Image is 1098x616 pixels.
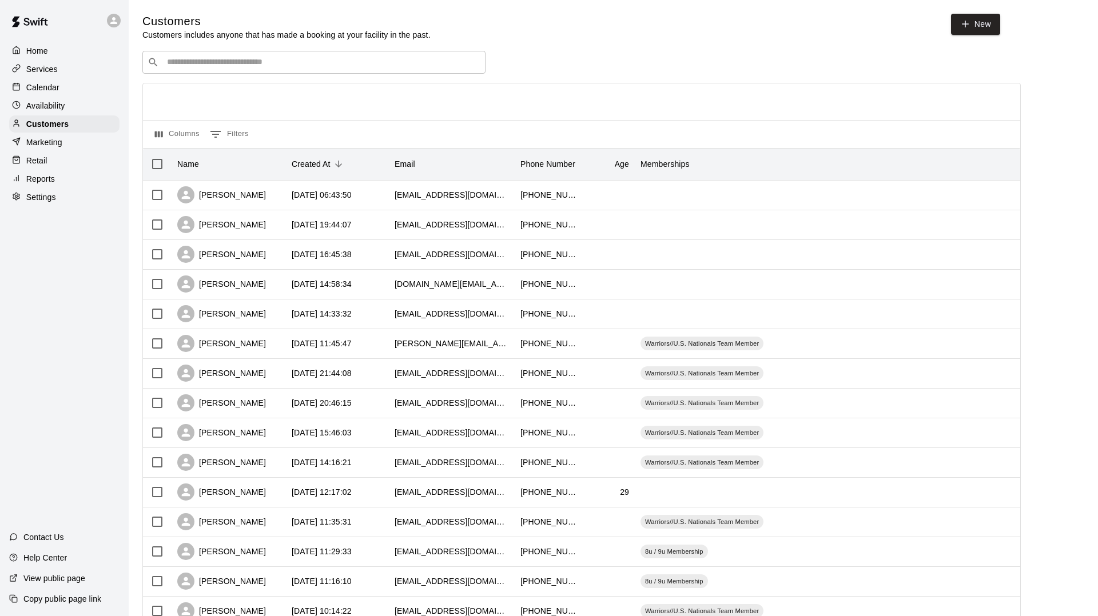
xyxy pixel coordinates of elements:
[520,308,578,319] div: +15737216635
[23,573,85,584] p: View public page
[177,186,266,203] div: [PERSON_NAME]
[395,397,509,409] div: ateter85@gmail.com
[177,454,266,471] div: [PERSON_NAME]
[177,483,266,501] div: [PERSON_NAME]
[26,173,55,185] p: Reports
[26,82,59,93] p: Calendar
[142,14,431,29] h5: Customers
[640,606,763,615] span: Warriors//U.S. Nationals Team Member
[152,125,202,143] button: Select columns
[640,148,690,180] div: Memberships
[395,546,509,557] div: jessreschly@gmail.com
[177,305,266,322] div: [PERSON_NAME]
[520,457,578,468] div: +15734804560
[520,546,578,557] div: +18163320107
[292,546,352,557] div: 2025-08-14 11:29:33
[9,170,120,187] a: Reports
[9,97,120,114] a: Availability
[389,148,515,180] div: Email
[520,516,578,527] div: +18017124315
[9,61,120,78] div: Services
[177,275,266,293] div: [PERSON_NAME]
[26,137,62,148] p: Marketing
[26,155,47,166] p: Retail
[292,575,352,587] div: 2025-08-14 11:16:10
[635,148,806,180] div: Memberships
[26,118,69,130] p: Customers
[292,516,352,527] div: 2025-08-14 11:35:31
[177,394,266,411] div: [PERSON_NAME]
[26,191,56,203] p: Settings
[395,575,509,587] div: bolerjackjodi@yahoo.com
[292,367,352,379] div: 2025-08-14 21:44:08
[395,338,509,349] div: paul.wissmann@veteransunited.com
[640,337,763,350] div: Warriors//U.S. Nationals Team Member
[177,424,266,441] div: [PERSON_NAME]
[292,486,352,498] div: 2025-08-14 12:17:02
[640,545,708,558] div: 8u / 9u Membership
[23,552,67,563] p: Help Center
[177,365,266,382] div: [PERSON_NAME]
[640,396,763,410] div: Warriors//U.S. Nationals Team Member
[9,115,120,133] a: Customers
[520,427,578,438] div: +16605253686
[520,338,578,349] div: +15734899018
[395,249,509,260] div: brookeberkey@gmail.com
[640,574,708,588] div: 8u / 9u Membership
[640,517,763,526] span: Warriors//U.S. Nationals Team Member
[515,148,583,180] div: Phone Number
[286,148,389,180] div: Created At
[520,397,578,409] div: +16603469662
[9,42,120,59] a: Home
[395,278,509,290] div: bryce.a.bond@gmail.com
[520,148,575,180] div: Phone Number
[142,51,486,74] div: Search customers by name or email
[640,428,763,437] span: Warriors//U.S. Nationals Team Member
[395,486,509,498] div: teroneharris3@gmail.com
[292,189,352,201] div: 2025-08-16 06:43:50
[520,486,578,498] div: +14049921767
[395,219,509,230] div: dave5497@hotmail.com
[9,152,120,169] a: Retail
[292,219,352,230] div: 2025-08-15 19:44:07
[520,575,578,587] div: +15732280476
[640,426,763,439] div: Warriors//U.S. Nationals Team Member
[395,516,509,527] div: dludwig3737@gmail.com
[142,29,431,41] p: Customers includes anyone that has made a booking at your facility in the past.
[615,148,629,180] div: Age
[395,148,415,180] div: Email
[395,457,509,468] div: mna_sykora@yahoo.com
[9,79,120,96] div: Calendar
[23,531,64,543] p: Contact Us
[640,369,763,378] span: Warriors//U.S. Nationals Team Member
[177,148,199,180] div: Name
[26,63,58,75] p: Services
[9,189,120,206] a: Settings
[292,148,331,180] div: Created At
[395,367,509,379] div: miller4233@gmail.com
[640,366,763,380] div: Warriors//U.S. Nationals Team Member
[331,156,347,172] button: Sort
[395,308,509,319] div: heatherrisenhoover@hotmail.com
[640,458,763,467] span: Warriors//U.S. Nationals Team Member
[640,398,763,407] span: Warriors//U.S. Nationals Team Member
[395,427,509,438] div: wjshock@gmail.com
[620,486,629,498] div: 29
[640,577,708,586] span: 8u / 9u Membership
[292,427,352,438] div: 2025-08-14 15:46:03
[520,278,578,290] div: +15739993332
[9,134,120,151] a: Marketing
[26,45,48,57] p: Home
[23,593,101,605] p: Copy public page link
[640,339,763,348] span: Warriors//U.S. Nationals Team Member
[177,246,266,263] div: [PERSON_NAME]
[172,148,286,180] div: Name
[640,455,763,469] div: Warriors//U.S. Nationals Team Member
[583,148,635,180] div: Age
[292,397,352,409] div: 2025-08-14 20:46:15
